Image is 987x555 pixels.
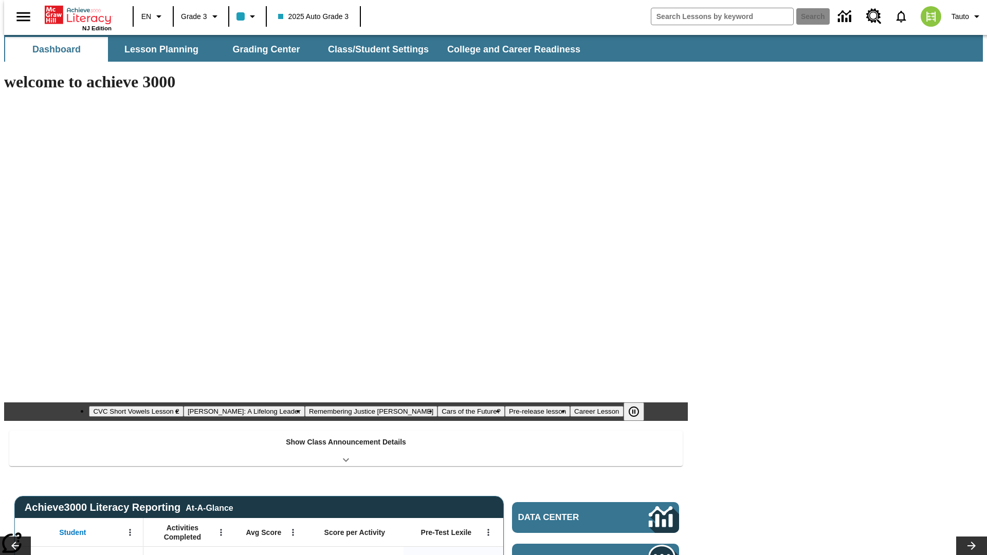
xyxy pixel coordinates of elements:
[89,406,183,417] button: Slide 1 CVC Short Vowels Lesson 2
[888,3,915,30] a: Notifications
[9,431,683,466] div: Show Class Announcement Details
[122,525,138,540] button: Open Menu
[952,11,969,22] span: Tauto
[947,7,987,26] button: Profile/Settings
[915,3,947,30] button: Select a new avatar
[215,37,318,62] button: Grading Center
[5,37,108,62] button: Dashboard
[59,528,86,537] span: Student
[624,402,654,421] div: Pause
[213,525,229,540] button: Open Menu
[278,11,349,22] span: 2025 Auto Grade 3
[45,4,112,31] div: Home
[518,512,614,523] span: Data Center
[149,523,216,542] span: Activities Completed
[505,406,570,417] button: Slide 5 Pre-release lesson
[570,406,623,417] button: Slide 6 Career Lesson
[437,406,505,417] button: Slide 4 Cars of the Future?
[4,35,983,62] div: SubNavbar
[177,7,225,26] button: Grade: Grade 3, Select a grade
[232,7,263,26] button: Class color is light blue. Change class color
[137,7,170,26] button: Language: EN, Select a language
[320,37,437,62] button: Class/Student Settings
[324,528,386,537] span: Score per Activity
[512,502,679,533] a: Data Center
[956,536,987,555] button: Lesson carousel, Next
[25,502,233,513] span: Achieve3000 Literacy Reporting
[860,3,888,30] a: Resource Center, Will open in new tab
[8,2,39,32] button: Open side menu
[421,528,472,537] span: Pre-Test Lexile
[439,37,589,62] button: College and Career Readiness
[651,8,793,25] input: search field
[305,406,437,417] button: Slide 3 Remembering Justice O'Connor
[141,11,151,22] span: EN
[624,402,644,421] button: Pause
[110,37,213,62] button: Lesson Planning
[246,528,281,537] span: Avg Score
[82,25,112,31] span: NJ Edition
[921,6,941,27] img: avatar image
[285,525,301,540] button: Open Menu
[4,72,688,91] h1: welcome to achieve 3000
[45,5,112,25] a: Home
[184,406,305,417] button: Slide 2 Dianne Feinstein: A Lifelong Leader
[181,11,207,22] span: Grade 3
[832,3,860,31] a: Data Center
[4,37,590,62] div: SubNavbar
[186,502,233,513] div: At-A-Glance
[481,525,496,540] button: Open Menu
[286,437,406,448] p: Show Class Announcement Details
